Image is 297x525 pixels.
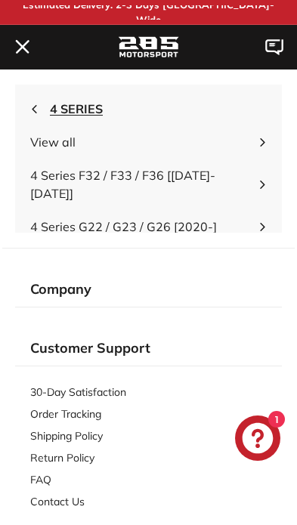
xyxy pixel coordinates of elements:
path: . [17,41,28,52]
inbox-online-store-chat: Shopify online store chat [230,415,285,465]
a: View all [15,125,282,159]
button: 4 SERIES [15,92,282,125]
a: FAQ [30,469,51,491]
span: View all [30,133,251,151]
span: 4 SERIES [50,100,267,118]
a: Order Tracking [30,403,101,425]
img: Logo_285_Motorsport_areodynamics_components [119,35,179,60]
a: 4 Series G22 / G23 / G26 [2020-] [15,210,282,243]
a: 4 Series F32 / F33 / F36 [[DATE]-[DATE]] [15,159,282,210]
a: Return Policy [30,447,94,469]
span: 4 Series F32 / F33 / F36 [[DATE]-[DATE]] [30,166,251,202]
a: 30-Day Satisfaction [30,381,126,403]
div: Customer Support [15,330,282,366]
a: Shipping Policy [30,425,103,447]
span: 4 Series G22 / G23 / G26 [2020-] [30,218,251,236]
a: Contact Us [30,491,85,513]
div: Company [15,271,282,307]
